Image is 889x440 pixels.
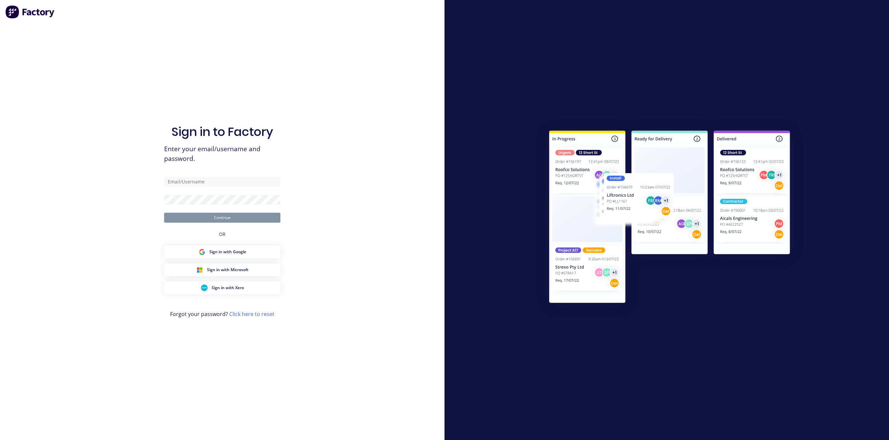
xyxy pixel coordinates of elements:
button: Microsoft Sign inSign in with Microsoft [164,264,280,276]
span: Forgot your password? [170,310,274,318]
img: Factory [5,5,55,19]
img: Google Sign in [199,249,205,255]
button: Continue [164,213,280,223]
span: Sign in with Xero [212,285,244,291]
span: Sign in with Microsoft [207,267,248,273]
span: Sign in with Google [209,249,246,255]
button: Xero Sign inSign in with Xero [164,281,280,294]
input: Email/Username [164,177,280,187]
a: Click here to reset [229,310,274,318]
h1: Sign in to Factory [171,125,273,139]
button: Google Sign inSign in with Google [164,246,280,258]
img: Xero Sign in [201,284,208,291]
span: Enter your email/username and password. [164,144,280,164]
div: OR [219,223,226,246]
img: Microsoft Sign in [196,267,203,273]
img: Sign in [535,117,805,319]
